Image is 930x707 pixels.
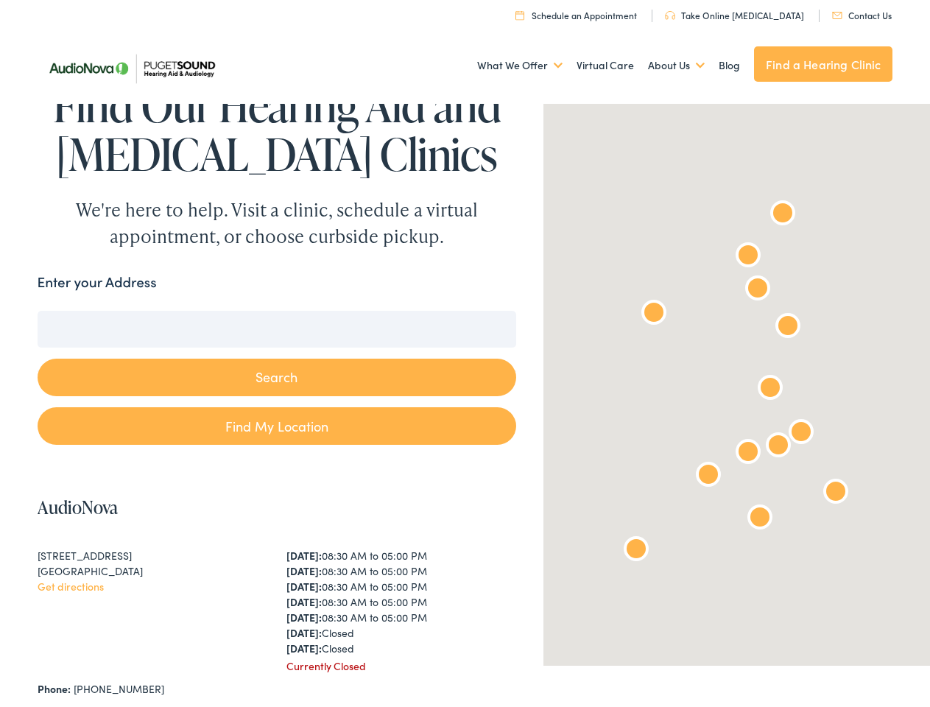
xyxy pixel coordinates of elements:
[286,625,322,640] strong: [DATE]:
[477,38,563,93] a: What We Offer
[818,476,853,511] div: AudioNova
[719,38,740,93] a: Blog
[832,12,842,19] img: utility icon
[515,9,637,21] a: Schedule an Appointment
[38,407,517,445] a: Find My Location
[74,681,164,696] a: [PHONE_NUMBER]
[832,9,892,21] a: Contact Us
[761,429,796,465] div: AudioNova
[38,272,157,293] label: Enter your Address
[38,548,267,563] div: [STREET_ADDRESS]
[730,436,766,471] div: AudioNova
[753,372,788,407] div: AudioNova
[286,579,322,594] strong: [DATE]:
[286,548,516,656] div: 08:30 AM to 05:00 PM 08:30 AM to 05:00 PM 08:30 AM to 05:00 PM 08:30 AM to 05:00 PM 08:30 AM to 0...
[286,641,322,655] strong: [DATE]:
[515,10,524,20] img: utility icon
[665,11,675,20] img: utility icon
[783,416,819,451] div: AudioNova
[665,9,804,21] a: Take Online [MEDICAL_DATA]
[38,311,517,348] input: Enter your address or zip code
[38,681,71,696] strong: Phone:
[740,272,775,308] div: AudioNova
[38,81,517,178] h1: Find Our Hearing Aid and [MEDICAL_DATA] Clinics
[577,38,634,93] a: Virtual Care
[286,610,322,625] strong: [DATE]:
[636,297,672,332] div: AudioNova
[730,239,766,275] div: AudioNova
[286,563,322,578] strong: [DATE]:
[286,548,322,563] strong: [DATE]:
[38,495,118,519] a: AudioNova
[38,359,517,396] button: Search
[754,46,892,82] a: Find a Hearing Clinic
[770,310,806,345] div: AudioNova
[648,38,705,93] a: About Us
[38,563,267,579] div: [GEOGRAPHIC_DATA]
[41,197,512,250] div: We're here to help. Visit a clinic, schedule a virtual appointment, or choose curbside pickup.
[286,658,516,674] div: Currently Closed
[286,594,322,609] strong: [DATE]:
[619,533,654,569] div: AudioNova
[765,197,800,233] div: Puget Sound Hearing Aid &#038; Audiology by AudioNova
[742,502,778,537] div: AudioNova
[38,579,104,594] a: Get directions
[691,459,726,494] div: AudioNova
